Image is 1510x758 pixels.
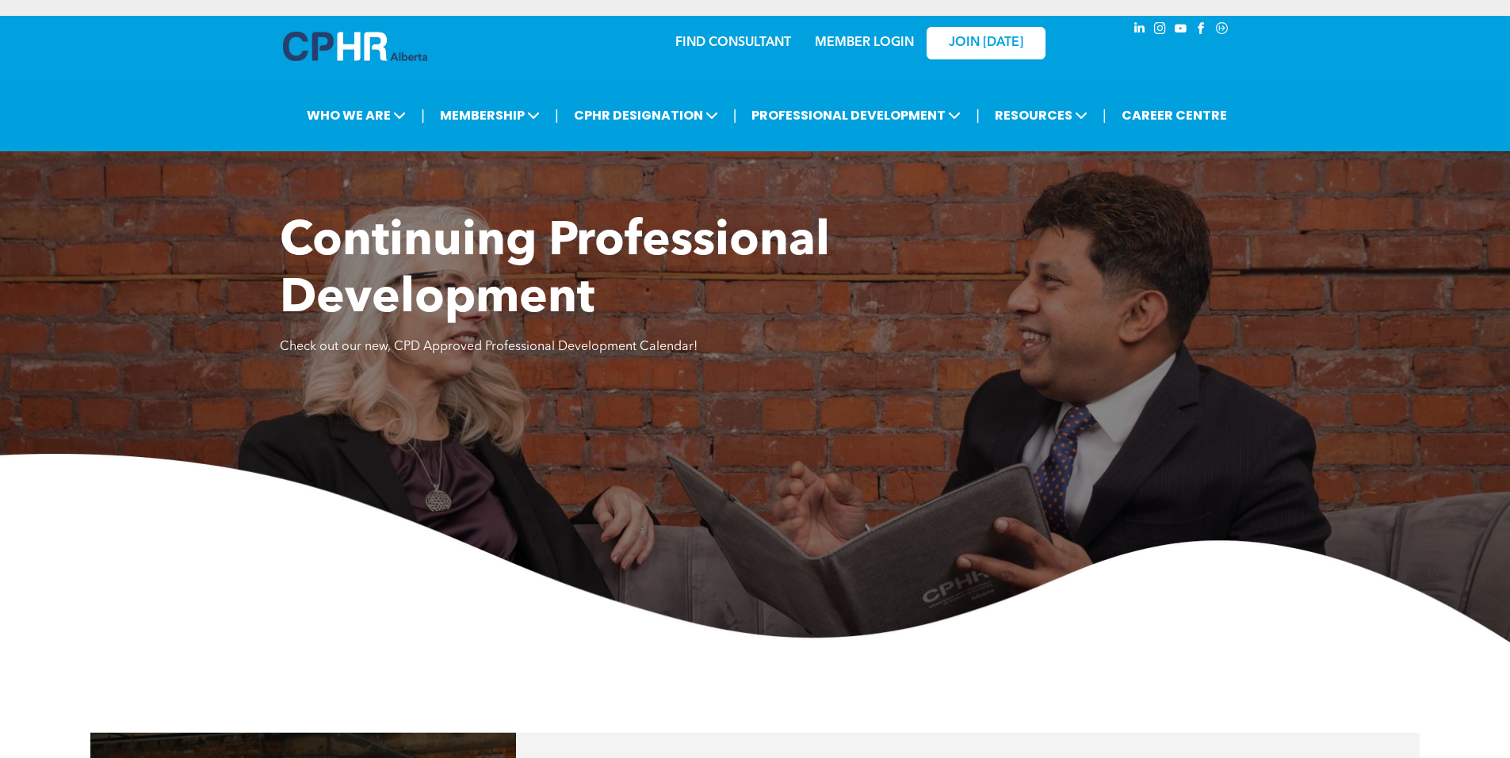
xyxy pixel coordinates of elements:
a: FIND CONSULTANT [675,36,791,49]
a: MEMBER LOGIN [815,36,914,49]
span: CPHR DESIGNATION [569,101,723,130]
span: Continuing Professional Development [280,219,830,323]
li: | [976,99,980,131]
span: WHO WE ARE [302,101,411,130]
span: JOIN [DATE] [949,36,1023,51]
li: | [555,99,559,131]
span: PROFESSIONAL DEVELOPMENT [747,101,965,130]
a: linkedin [1131,20,1149,41]
a: Social network [1214,20,1231,41]
img: A blue and white logo for cp alberta [283,32,427,61]
span: Check out our new, CPD Approved Professional Development Calendar! [280,341,698,353]
a: instagram [1152,20,1169,41]
li: | [1103,99,1107,131]
a: CAREER CENTRE [1117,101,1232,130]
li: | [421,99,425,131]
span: RESOURCES [990,101,1092,130]
a: facebook [1193,20,1210,41]
span: MEMBERSHIP [435,101,545,130]
li: | [733,99,737,131]
a: youtube [1172,20,1190,41]
a: JOIN [DATE] [927,27,1046,59]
